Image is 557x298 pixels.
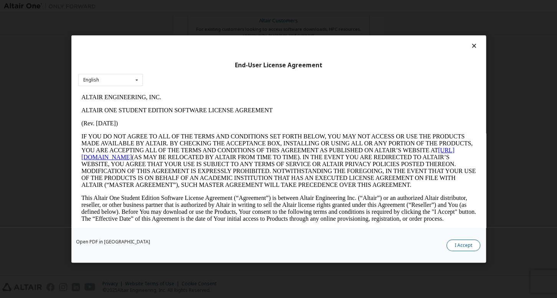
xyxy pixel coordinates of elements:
p: IF YOU DO NOT AGREE TO ALL OF THE TERMS AND CONDITIONS SET FORTH BELOW, YOU MAY NOT ACCESS OR USE... [3,42,398,98]
button: I Accept [446,240,480,251]
a: Open PDF in [GEOGRAPHIC_DATA] [76,240,150,244]
p: ALTAIR ENGINEERING, INC. [3,3,398,10]
p: This Altair One Student Edition Software License Agreement (“Agreement”) is between Altair Engine... [3,104,398,132]
p: (Rev. [DATE]) [3,29,398,36]
div: End-User License Agreement [78,62,479,69]
div: English [83,78,99,82]
p: ALTAIR ONE STUDENT EDITION SOFTWARE LICENSE AGREEMENT [3,16,398,23]
a: [URL][DOMAIN_NAME] [3,56,376,70]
